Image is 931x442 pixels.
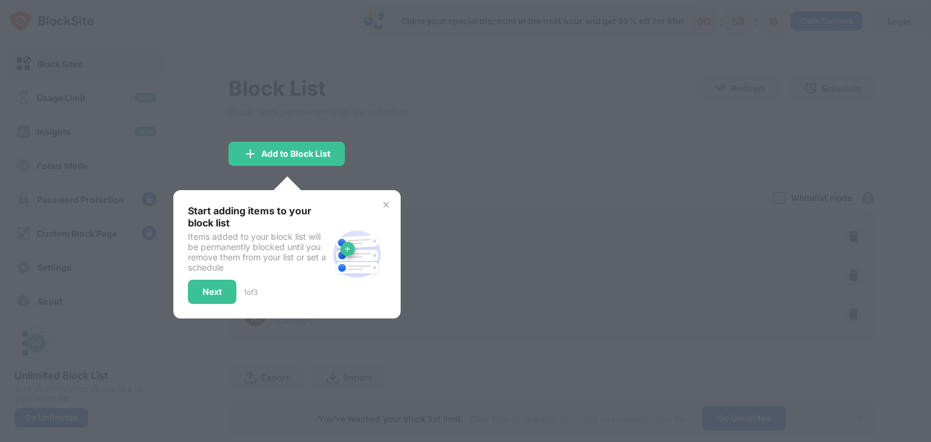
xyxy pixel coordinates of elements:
div: Items added to your block list will be permanently blocked until you remove them from your list o... [188,231,328,272]
div: Next [202,287,222,297]
img: block-site.svg [328,225,386,283]
img: x-button.svg [381,200,391,209]
div: Add to Block List [261,149,330,159]
div: Start adding items to your block list [188,205,328,229]
div: 1 of 3 [244,288,258,297]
